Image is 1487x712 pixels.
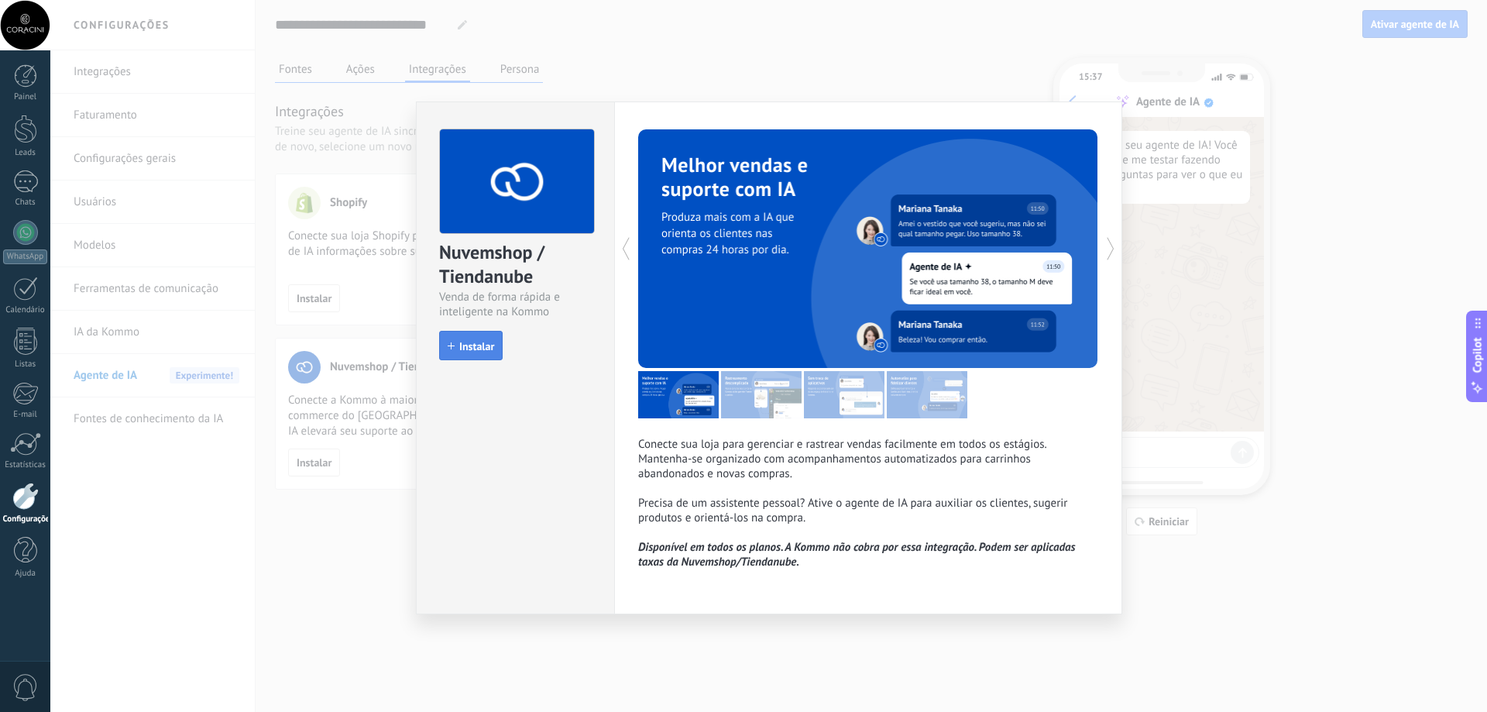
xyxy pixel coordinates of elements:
img: tour_image_4511b790b7824348ca09556f857ac957.png [638,371,719,418]
img: logo_main.png [440,129,594,234]
div: Leads [3,148,48,158]
button: Instalar [439,331,503,360]
div: Painel [3,92,48,102]
div: Chats [3,198,48,208]
span: Instalar [459,341,494,352]
div: E-mail [3,410,48,420]
div: Estatísticas [3,460,48,470]
div: Listas [3,359,48,370]
p: Conecte sua loja para gerenciar e rastrear vendas facilmente em todos os estágios. Mantenha-se or... [638,437,1098,540]
div: Nuvemshop / Tiendanube [439,240,592,290]
div: Venda de forma rápida e inteligente na Kommo [439,290,592,319]
div: Ajuda [3,569,48,579]
span: Copilot [1470,337,1485,373]
div: WhatsApp [3,249,47,264]
div: Configurações [3,514,48,525]
div: Calendário [3,305,48,315]
img: tour_image_efa0a888f986bd88c16da70005bd7fbe.png [887,371,967,418]
img: tour_image_19f641846a9f6f25bb756e140cb0aed2.png [804,371,884,418]
p: Disponível em todos os planos. A Kommo não cobra por essa integração. Podem ser aplicadas taxas d... [638,540,1098,569]
img: tour_image_b9aaec3c9f88a15b3d081a76b014cedb.png [721,371,802,418]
